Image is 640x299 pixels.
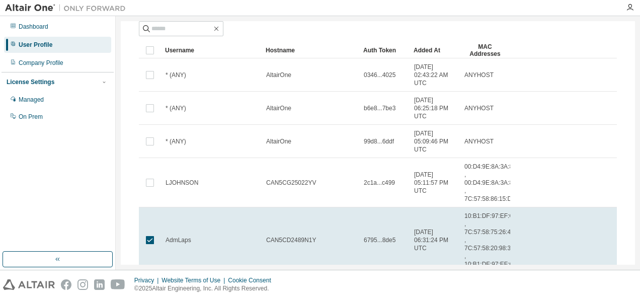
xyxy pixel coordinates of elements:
[414,129,455,154] span: [DATE] 05:09:46 PM UTC
[166,137,186,145] span: * (ANY)
[266,179,316,187] span: CAN5CG25022YV
[266,42,355,58] div: Hostname
[166,71,186,79] span: * (ANY)
[414,63,455,87] span: [DATE] 02:43:22 AM UTC
[414,96,455,120] span: [DATE] 06:25:18 PM UTC
[3,279,55,290] img: altair_logo.svg
[364,137,394,145] span: 99d8...6ddf
[228,276,277,284] div: Cookie Consent
[166,104,186,112] span: * (ANY)
[414,228,455,252] span: [DATE] 06:31:24 PM UTC
[134,284,277,293] p: © 2025 Altair Engineering, Inc. All Rights Reserved.
[266,137,291,145] span: AltairOne
[363,42,406,58] div: Auth Token
[19,59,63,67] div: Company Profile
[464,137,494,145] span: ANYHOST
[19,41,52,49] div: User Profile
[364,71,395,79] span: 0346...4025
[166,236,191,244] span: AdmLaps
[94,279,105,290] img: linkedin.svg
[166,179,198,187] span: LJOHNSON
[266,71,291,79] span: AltairOne
[414,42,456,58] div: Added At
[464,104,494,112] span: ANYHOST
[364,179,395,187] span: 2c1a...c499
[134,276,162,284] div: Privacy
[19,23,48,31] div: Dashboard
[19,113,43,121] div: On Prem
[266,104,291,112] span: AltairOne
[61,279,71,290] img: facebook.svg
[464,71,494,79] span: ANYHOST
[7,78,54,86] div: License Settings
[464,42,506,58] div: MAC Addresses
[77,279,88,290] img: instagram.svg
[266,236,316,244] span: CAN5CD2489N1Y
[111,279,125,290] img: youtube.svg
[5,3,131,13] img: Altair One
[19,96,44,104] div: Managed
[162,276,228,284] div: Website Terms of Use
[464,212,517,268] span: 10:B1:DF:97:EF:C1 , 7C:57:58:75:26:42 , 7C:57:58:20:98:31 , 10:B1:DF:97:EF:C2
[165,42,258,58] div: Username
[414,171,455,195] span: [DATE] 05:11:57 PM UTC
[464,163,516,203] span: 00:D4:9E:8A:3A:81 , 00:D4:9E:8A:3A:85 , 7C:57:58:86:15:D9
[364,236,395,244] span: 6795...8de5
[364,104,395,112] span: b6e8...7be3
